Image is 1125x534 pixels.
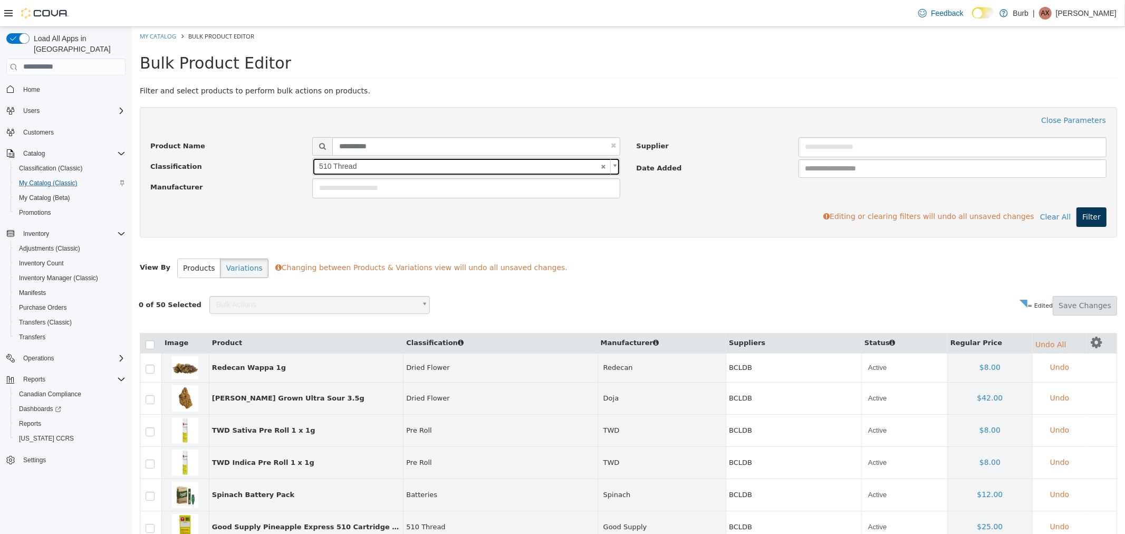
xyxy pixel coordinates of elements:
[1039,7,1052,20] div: Akira Xu
[56,5,122,13] span: Bulk Product Editor
[19,419,41,428] span: Reports
[597,366,727,377] span: BCLDB
[15,287,50,299] a: Manifests
[11,241,130,256] button: Adjustments (Classic)
[466,463,499,473] span: Spinach
[180,131,488,149] a: 510 Thread
[15,242,126,255] span: Adjustments (Classic)
[11,205,130,220] button: Promotions
[845,361,872,381] button: $42.00
[18,151,71,166] label: Manufacturer
[15,257,126,270] span: Inventory Count
[19,147,126,160] span: Catalog
[15,417,126,430] span: Reports
[1056,7,1117,20] p: [PERSON_NAME]
[40,423,66,449] img: 150
[40,390,66,417] img: 150
[19,352,59,365] button: Operations
[11,271,130,285] button: Inventory Manager (Classic)
[902,180,945,200] button: Clear All
[274,431,463,441] span: Pre Roll
[912,331,944,350] button: Undo
[21,8,69,18] img: Cova
[15,177,82,189] a: My Catalog (Classic)
[45,232,89,251] button: Products
[19,289,46,297] span: Manifests
[845,490,872,510] button: $25.00
[15,162,126,175] span: Classification (Classic)
[15,316,126,329] span: Transfers (Classic)
[597,463,727,473] span: BCLDB
[912,458,944,478] button: Undo
[80,336,268,346] strong: Redecan Wappa 1g
[903,88,975,103] button: Close Parameters
[78,269,298,287] a: Bulk Actions
[15,417,45,430] a: Reports
[19,390,81,398] span: Canadian Compliance
[15,403,126,415] span: Dashboards
[23,149,45,158] span: Catalog
[88,232,136,251] button: Variations
[2,146,130,161] button: Catalog
[698,185,902,194] span: Editing or clearing filters will undo all unsaved changes
[2,226,130,241] button: Inventory
[2,125,130,140] button: Customers
[730,388,815,419] a: Active
[18,131,70,145] label: Classification
[80,463,268,473] strong: Spinach Battery Pack
[11,161,130,176] button: Classification (Classic)
[19,104,44,117] button: Users
[80,398,268,409] strong: TWD Sativa Pre Roll 1 x 1g
[181,131,466,148] span: 510 Thread
[23,456,46,464] span: Settings
[19,333,45,341] span: Transfers
[597,398,727,409] span: BCLDB
[736,399,755,407] span: Active
[736,496,755,504] span: Active
[914,3,967,24] a: Feedback
[466,336,501,346] span: Redecan
[15,272,126,284] span: Inventory Manager (Classic)
[2,351,130,366] button: Operations
[730,327,815,355] a: Active
[15,206,55,219] a: Promotions
[15,242,84,255] a: Adjustments (Classic)
[40,358,66,385] img: 150
[23,128,54,137] span: Customers
[847,331,869,350] button: $8.00
[11,330,130,345] button: Transfers
[274,495,463,506] span: 510 Thread
[466,398,488,409] span: TWD
[11,256,130,271] button: Inventory Count
[19,259,64,268] span: Inventory Count
[730,452,815,484] a: Active
[15,192,126,204] span: My Catalog (Beta)
[1033,7,1035,20] p: |
[274,366,463,377] span: Dried Flower
[15,301,126,314] span: Purchase Orders
[2,452,130,468] button: Settings
[15,257,68,270] a: Inventory Count
[730,484,815,516] a: Active
[18,110,73,125] label: Product Name
[23,375,45,384] span: Reports
[736,367,755,375] span: Active
[597,431,727,441] span: BCLDB
[19,274,98,282] span: Inventory Manager (Classic)
[11,190,130,205] button: My Catalog (Beta)
[15,388,85,400] a: Canadian Compliance
[896,275,921,282] span: = Edited
[8,236,39,244] span: View By
[469,312,521,320] span: Manufacturer
[945,180,975,200] button: Filter
[77,306,271,326] th: Product
[19,179,78,187] span: My Catalog (Classic)
[6,78,126,495] nav: Complex example
[11,416,130,431] button: Reports
[274,312,326,320] span: Classification
[40,455,66,481] img: 150
[730,356,815,387] a: Active
[11,300,130,315] button: Purchase Orders
[15,388,126,400] span: Canadian Compliance
[15,331,50,344] a: Transfers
